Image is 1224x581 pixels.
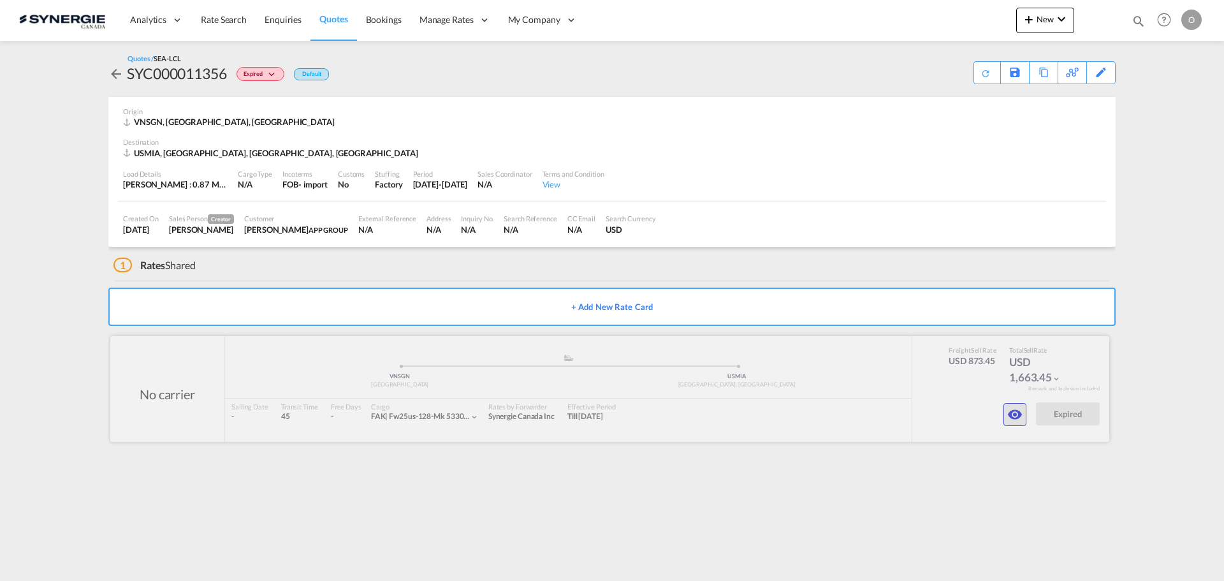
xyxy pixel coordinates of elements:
span: Manage Rates [419,13,474,26]
span: Expired [244,70,266,82]
div: 13 May 2025 [123,224,159,235]
div: N/A [426,224,451,235]
div: Default [294,68,329,80]
div: Inquiry No. [461,214,493,223]
span: Bookings [366,14,402,25]
button: icon-plus 400-fgNewicon-chevron-down [1016,8,1074,33]
button: icon-eye [1003,403,1026,426]
span: 1 [113,258,132,272]
div: VNSGN, Ho Chi Minh City, Europe [123,116,338,128]
div: SYC000011356 [127,63,227,84]
div: Created On [123,214,159,223]
div: Incoterms [282,169,328,179]
div: Cargo Type [238,169,272,179]
span: SEA-LCL [154,54,180,63]
span: Rates [140,259,166,271]
div: N/A [238,179,272,190]
div: Shared [113,258,196,272]
div: External Reference [358,214,416,223]
div: N/A [461,224,493,235]
div: Terms and Condition [543,169,604,179]
span: New [1021,14,1069,24]
div: Save As Template [1001,62,1029,84]
div: O [1181,10,1202,30]
div: Sales Coordinator [477,169,532,179]
div: N/A [567,224,595,235]
div: Rosa Ho [169,224,234,235]
div: Help [1153,9,1181,32]
span: Creator [208,214,234,224]
md-icon: icon-chevron-down [266,71,281,78]
md-icon: icon-plus 400-fg [1021,11,1037,27]
div: CC Email [567,214,595,223]
div: Load Details [123,169,228,179]
div: USD [606,224,656,235]
div: FOB [282,179,298,190]
div: Customs [338,169,365,179]
div: [PERSON_NAME] : 0.87 MT | Volumetric Wt : 6.47 CBM | Chargeable Wt : 6.47 W/M [123,179,228,190]
div: Factory Stuffing [375,179,402,190]
div: Search Currency [606,214,656,223]
div: Destination [123,137,1101,147]
span: My Company [508,13,560,26]
md-icon: icon-eye [1007,407,1023,422]
div: Quote PDF is not available at this time [980,62,994,78]
span: Rate Search [201,14,247,25]
div: Stuffing [375,169,402,179]
div: No [338,179,365,190]
div: N/A [358,224,416,235]
span: Enquiries [265,14,302,25]
div: Customer [244,214,348,223]
div: Quotes /SEA-LCL [127,54,181,63]
div: icon-magnify [1132,14,1146,33]
div: N/A [504,224,557,235]
span: APP GROUP [309,226,348,234]
md-icon: icon-refresh [979,67,992,80]
div: Period [413,169,468,179]
div: Ivy Jiang [244,224,348,235]
button: + Add New Rate Card [108,288,1116,326]
span: Help [1153,9,1175,31]
div: Address [426,214,451,223]
div: N/A [477,179,532,190]
md-icon: icon-arrow-left [108,66,124,82]
div: Search Reference [504,214,557,223]
div: View [543,179,604,190]
div: - import [298,179,328,190]
md-icon: icon-magnify [1132,14,1146,28]
div: icon-arrow-left [108,63,127,84]
div: Change Status Here [237,67,284,81]
div: Change Status Here [227,63,288,84]
img: 1f56c880d42311ef80fc7dca854c8e59.png [19,6,105,34]
span: VNSGN, [GEOGRAPHIC_DATA], [GEOGRAPHIC_DATA] [134,117,335,127]
div: Sales Person [169,214,234,224]
div: 15 May 2025 [413,179,468,190]
md-icon: icon-chevron-down [1054,11,1069,27]
span: Analytics [130,13,166,26]
span: Quotes [319,13,347,24]
div: USMIA, Miami, FL, Americas [123,147,421,159]
div: Origin [123,107,1101,116]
